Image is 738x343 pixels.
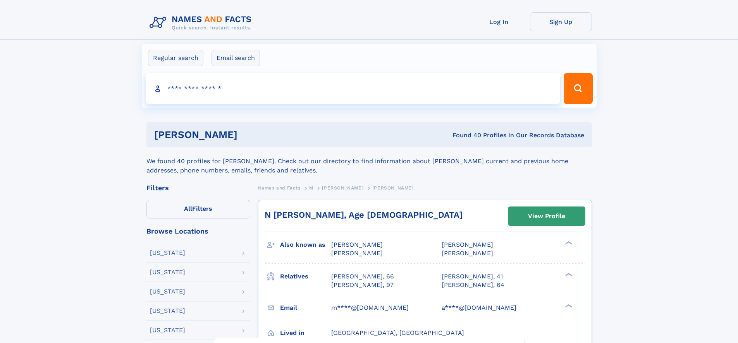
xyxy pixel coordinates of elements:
[280,301,331,314] h3: Email
[280,326,331,340] h3: Lived in
[442,272,503,281] a: [PERSON_NAME], 41
[322,185,363,191] span: [PERSON_NAME]
[146,147,592,175] div: We found 40 profiles for [PERSON_NAME]. Check out our directory to find information about [PERSON...
[372,185,414,191] span: [PERSON_NAME]
[563,303,573,308] div: ❯
[563,241,573,246] div: ❯
[258,183,301,193] a: Names and Facts
[265,210,463,220] a: N [PERSON_NAME], Age [DEMOGRAPHIC_DATA]
[148,50,203,66] label: Regular search
[150,288,185,295] div: [US_STATE]
[309,185,313,191] span: M
[154,130,345,140] h1: [PERSON_NAME]
[212,50,260,66] label: Email search
[442,281,504,289] a: [PERSON_NAME], 64
[563,272,573,277] div: ❯
[331,249,383,257] span: [PERSON_NAME]
[184,205,192,212] span: All
[345,131,584,140] div: Found 40 Profiles In Our Records Database
[146,184,250,191] div: Filters
[146,228,250,235] div: Browse Locations
[331,329,464,336] span: [GEOGRAPHIC_DATA], [GEOGRAPHIC_DATA]
[331,281,394,289] a: [PERSON_NAME], 97
[331,241,383,248] span: [PERSON_NAME]
[280,238,331,251] h3: Also known as
[528,207,565,225] div: View Profile
[146,200,250,218] label: Filters
[150,250,185,256] div: [US_STATE]
[508,207,585,225] a: View Profile
[564,73,592,104] button: Search Button
[442,249,493,257] span: [PERSON_NAME]
[150,269,185,275] div: [US_STATE]
[530,12,592,31] a: Sign Up
[322,183,363,193] a: [PERSON_NAME]
[150,308,185,314] div: [US_STATE]
[146,73,561,104] input: search input
[442,241,493,248] span: [PERSON_NAME]
[468,12,530,31] a: Log In
[309,183,313,193] a: M
[331,272,394,281] a: [PERSON_NAME], 66
[280,270,331,283] h3: Relatives
[150,327,185,333] div: [US_STATE]
[146,12,258,33] img: Logo Names and Facts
